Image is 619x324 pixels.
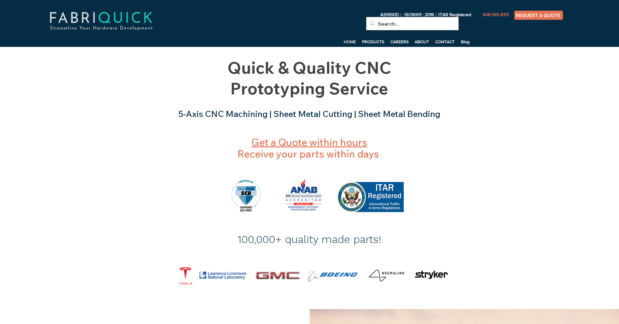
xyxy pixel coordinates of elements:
[368,270,405,281] img: Neuralink_Logo.png
[251,136,367,148] a: Get a Quote within hours
[283,177,325,212] img: ANAB-MS-CB-3C.png
[516,12,560,18] span: REQUEST A QUOTE
[432,37,458,46] a: CONTACT
[237,136,379,160] span: Receive your parts within days
[260,37,473,46] nav: Site
[359,37,387,46] a: PRODUCTS
[306,269,359,283] img: 58ee8d113545163ec1942cd3.png
[410,261,452,289] img: Stryker_Corporation-Logo.wine.png
[378,17,446,30] input: Search...
[380,12,471,17] span: AS9100D :: ISO9001 : 2016 :: ITAR Registered
[341,37,359,46] a: HOME
[483,12,509,17] span: 408.585.8115
[514,11,563,20] a: REQUEST A QUOTE
[432,37,458,46] p: CONTACT
[199,271,247,280] img: LLNL-logo.png
[227,57,391,99] span: Quick & Quality CNC Prototyping Service
[232,180,260,212] img: AS9100D and ISO 9001 Mark.png
[178,108,440,119] span: 5-Axis CNC Machining | Sheet Metal Cutting | Sheet Metal Bending
[252,269,303,283] img: gmc-logo.png
[166,263,205,289] img: Tesla,_Inc.-Logo.wine.png
[412,37,432,46] a: ABOUT
[458,37,473,46] a: Blog
[387,37,412,46] a: CAREERS
[338,182,404,212] img: ITAR Registered.png
[27,5,175,37] img: fabriquick-logo-colors-adjusted.png
[237,233,381,246] span: 100,000+ quality made parts!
